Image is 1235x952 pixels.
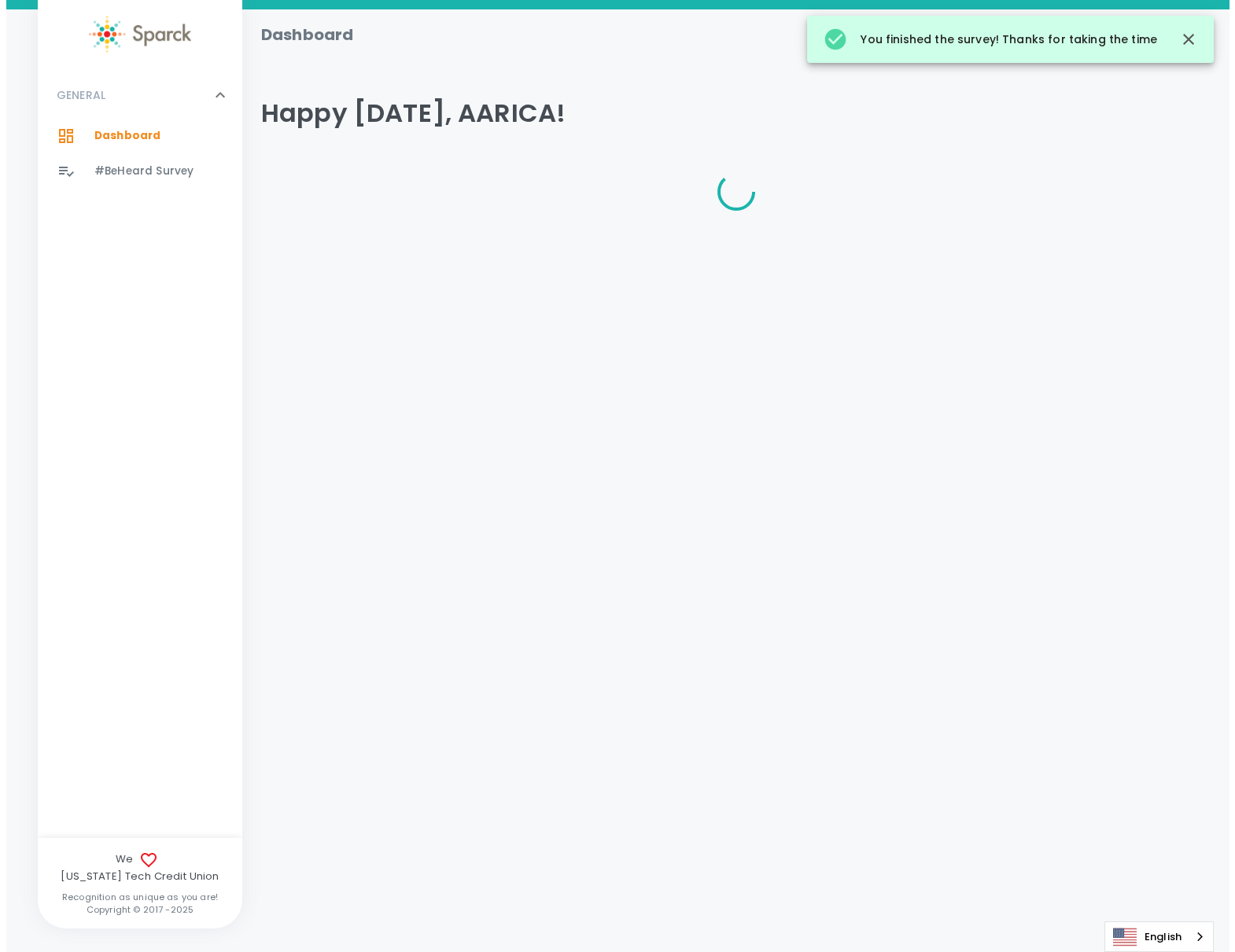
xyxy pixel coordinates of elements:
[31,119,236,153] a: Dashboard
[88,128,154,144] span: Dashboard
[255,22,347,47] h1: Dashboard
[1098,921,1207,952] div: Language
[817,20,1151,58] div: You finished the survey! Thanks for taking the time
[31,119,236,195] div: GENERAL
[1099,922,1207,951] a: English
[83,16,185,53] img: Sparck logo
[31,16,236,53] a: Sparck logo
[1098,921,1207,952] aside: Language selected: English
[31,154,236,189] a: #BeHeard Survey
[31,891,236,903] p: Recognition as unique as you are!
[31,851,236,884] span: We [US_STATE] Tech Credit Union
[31,903,236,916] p: Copyright © 2017 - 2025
[88,164,187,179] span: #BeHeard Survey
[31,72,236,119] div: GENERAL
[255,97,1204,129] h4: Happy [DATE], AARICA!
[50,87,99,103] p: GENERAL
